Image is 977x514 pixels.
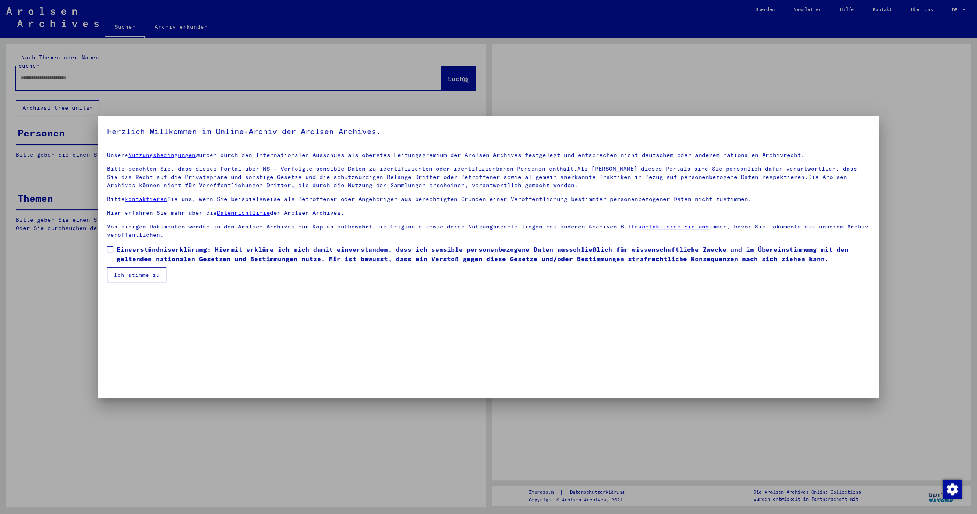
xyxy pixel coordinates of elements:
p: Unsere wurden durch den Internationalen Ausschuss als oberstes Leitungsgremium der Arolsen Archiv... [107,151,870,159]
a: kontaktieren Sie uns [638,223,709,230]
img: Zustimmung ändern [943,480,962,499]
a: kontaktieren [125,195,167,203]
span: Einverständniserklärung: Hiermit erkläre ich mich damit einverstanden, dass ich sensible personen... [116,245,870,263]
p: Von einigen Dokumenten werden in den Arolsen Archives nur Kopien aufbewahrt.Die Originale sowie d... [107,223,870,239]
button: Ich stimme zu [107,267,166,282]
a: Datenrichtlinie [217,209,270,216]
h5: Herzlich Willkommen im Online-Archiv der Arolsen Archives. [107,125,870,138]
p: Hier erfahren Sie mehr über die der Arolsen Archives. [107,209,870,217]
a: Nutzungsbedingungen [128,151,196,158]
p: Bitte Sie uns, wenn Sie beispielsweise als Betroffener oder Angehöriger aus berechtigten Gründen ... [107,195,870,203]
p: Bitte beachten Sie, dass dieses Portal über NS - Verfolgte sensible Daten zu identifizierten oder... [107,165,870,190]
